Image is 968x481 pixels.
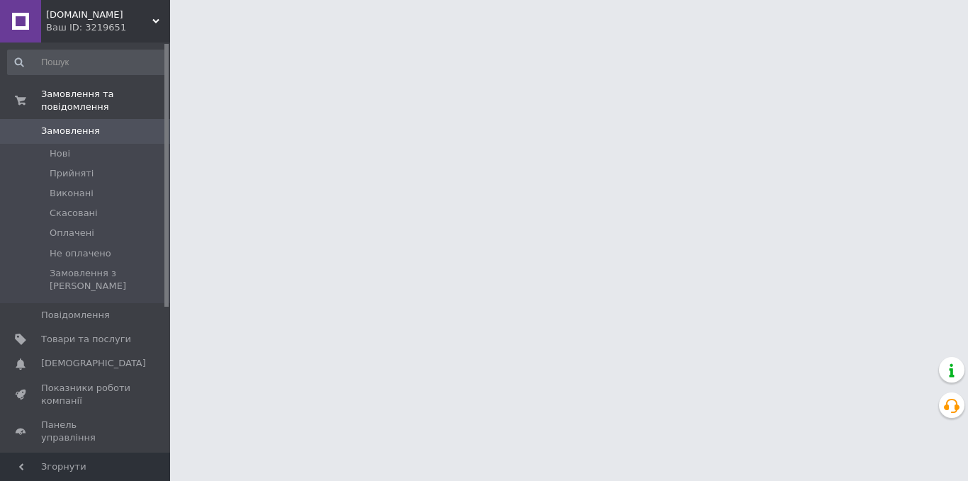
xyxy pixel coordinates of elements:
span: [DEMOGRAPHIC_DATA] [41,357,146,370]
span: Замовлення та повідомлення [41,88,170,113]
span: Замовлення [41,125,100,137]
input: Пошук [7,50,167,75]
span: Скасовані [50,207,98,220]
span: Товари та послуги [41,333,131,346]
span: Нові [50,147,70,160]
span: Оплачені [50,227,94,239]
span: Замовлення з [PERSON_NAME] [50,267,166,293]
span: Не оплачено [50,247,111,260]
span: Виконані [50,187,94,200]
span: Shkarpetku.com.ua [46,9,152,21]
span: Повідомлення [41,309,110,322]
span: Панель управління [41,419,131,444]
span: Прийняті [50,167,94,180]
span: Показники роботи компанії [41,382,131,407]
div: Ваш ID: 3219651 [46,21,170,34]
